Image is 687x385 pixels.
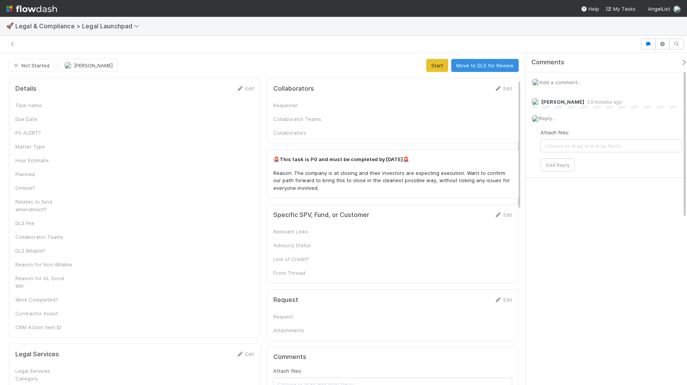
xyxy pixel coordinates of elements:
[236,85,254,91] a: Edit
[451,59,519,72] button: Move to DLS for Review
[15,170,73,178] div: Planned
[648,6,670,12] span: AngelList
[15,233,73,241] div: Collaborator Teams
[605,6,636,12] span: My Tasks
[581,5,599,13] div: Help
[273,367,302,375] label: Attach files:
[15,184,73,192] div: Ontime?
[15,143,73,150] div: Matter Type
[236,351,254,357] a: Edit
[6,23,14,29] span: 🚀
[15,296,73,303] div: Work Completed?
[273,353,512,361] h5: Comments
[273,101,331,109] div: Requester
[539,115,556,121] span: Reply...
[494,297,512,303] a: Edit
[273,211,369,219] h5: Specific SPV, Fund, or Customer
[9,59,54,72] button: Not Started
[541,158,575,171] button: Add Reply
[532,78,539,86] img: avatar_2de93f86-b6c7-4495-bfe2-fb093354a53c.png
[273,156,512,163] p: 🚨 🚨
[15,157,73,164] div: Hour Estimate
[15,22,143,30] span: Legal & Compliance > Legal Launchpad
[15,115,73,123] div: Due Date
[426,59,448,72] button: Start
[15,129,73,137] div: P0 ALERT?
[541,99,584,105] span: [PERSON_NAME]
[15,310,73,317] div: Contractor Assist
[15,101,73,109] div: Task name
[273,255,331,263] div: Line of Credit?
[273,269,331,277] div: Front Thread
[12,62,49,69] span: Not Started
[273,296,298,304] h5: Request
[273,313,331,320] div: Request
[15,247,73,254] div: DLS Billable?
[273,241,331,249] div: Advisory Status
[15,198,73,213] div: Relates to fund amendment?
[273,85,314,93] h5: Collaborators
[539,79,581,85] span: Add a comment...
[273,228,331,235] div: Relevant Links
[584,99,622,105] span: 53 minutes ago
[273,326,331,334] div: Attachments
[6,2,57,15] img: logo-inverted-e16ddd16eac7371096b0.svg
[15,323,73,331] div: CRM Action Item ID
[273,129,331,137] div: Collaborators
[15,351,59,358] h5: Legal Services
[15,274,73,290] div: Reason for AL Good Will
[494,212,512,218] a: Edit
[541,129,569,136] label: Attach files:
[531,115,539,122] img: avatar_2de93f86-b6c7-4495-bfe2-fb093354a53c.png
[279,156,403,162] strong: This task is P0 and must be completed by [DATE]
[673,5,681,13] img: avatar_2de93f86-b6c7-4495-bfe2-fb093354a53c.png
[531,59,564,66] span: Comments
[15,85,36,93] h5: Details
[15,219,73,227] div: DLS Fee
[531,98,539,106] img: avatar_ba76ddef-3fd0-4be4-9bc3-126ad567fcd5.png
[494,85,512,91] a: Edit
[273,170,512,192] p: Reason: The company is at closing and their investors are expecting execution. Want to confirm ou...
[541,140,682,152] span: Choose or drag and drop file(s)
[15,261,73,268] div: Reason for Non-Billable
[605,5,636,13] a: My Tasks
[273,115,331,123] div: Collaborator Teams
[15,367,73,382] div: Legal Services Category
